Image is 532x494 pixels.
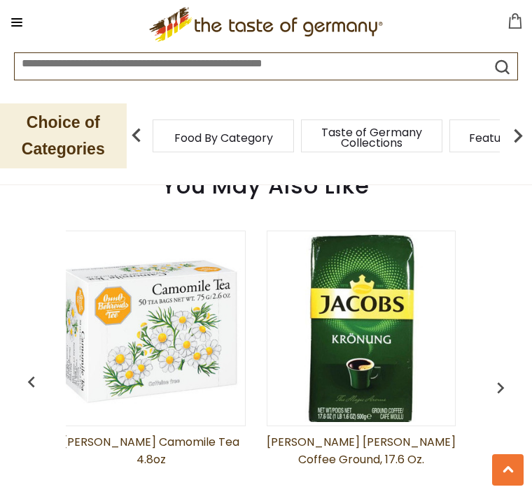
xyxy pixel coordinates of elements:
[57,235,245,422] img: Onno Behrends Camomile Tea 4.8oz
[316,127,428,148] a: Taste of Germany Collections
[504,122,532,150] img: next arrow
[20,371,43,393] img: previous arrow
[174,133,273,143] a: Food By Category
[489,377,512,399] img: previous arrow
[122,122,150,150] img: previous arrow
[267,235,455,422] img: Jacobs Kroenung Coffee Ground, 17.6 oz.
